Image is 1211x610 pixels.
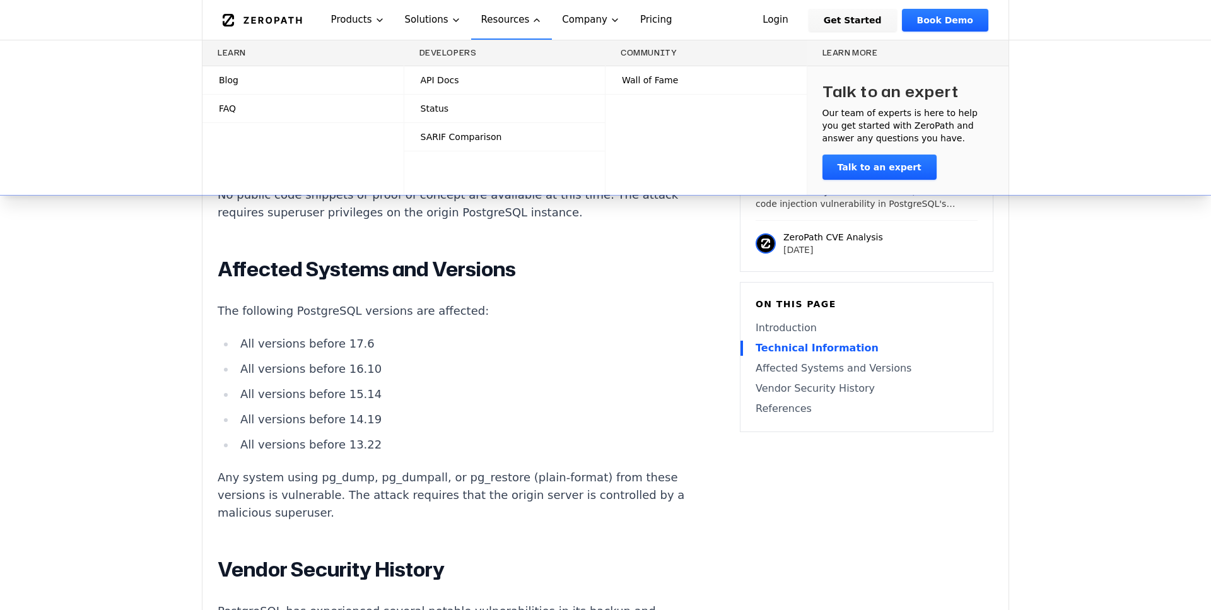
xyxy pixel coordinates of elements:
[218,257,687,282] h2: Affected Systems and Versions
[783,243,883,256] p: [DATE]
[218,186,687,221] p: No public code snippets or proof of concept are available at this time. The attack requires super...
[756,298,978,310] h6: On this page
[202,66,404,94] a: Blog
[219,102,236,115] span: FAQ
[218,557,687,582] h2: Vendor Security History
[235,411,687,428] li: All versions before 14.19
[756,361,978,376] a: Affected Systems and Versions
[756,185,978,210] p: A brief summary of CVE-2025-8714, a critical code injection vulnerability in PostgreSQL's pg_dump...
[219,74,238,86] span: Blog
[809,9,897,32] a: Get Started
[747,9,804,32] a: Login
[218,302,687,320] p: The following PostgreSQL versions are affected:
[404,95,605,122] a: Status
[235,385,687,403] li: All versions before 15.14
[235,436,687,454] li: All versions before 13.22
[621,48,792,58] h3: Community
[756,381,978,396] a: Vendor Security History
[404,123,605,151] a: SARIF Comparison
[218,48,389,58] h3: Learn
[404,66,605,94] a: API Docs
[605,66,807,94] a: Wall of Fame
[783,231,883,243] p: ZeroPath CVE Analysis
[235,360,687,378] li: All versions before 16.10
[421,74,459,86] span: API Docs
[822,48,994,58] h3: Learn more
[421,131,502,143] span: SARIF Comparison
[202,95,404,122] a: FAQ
[419,48,590,58] h3: Developers
[756,341,978,356] a: Technical Information
[421,102,449,115] span: Status
[822,81,959,102] h3: Talk to an expert
[218,469,687,522] p: Any system using pg_dump, pg_dumpall, or pg_restore (plain-format) from these versions is vulnera...
[822,107,994,144] p: Our team of experts is here to help you get started with ZeroPath and answer any questions you have.
[235,335,687,353] li: All versions before 17.6
[756,233,776,254] img: ZeroPath CVE Analysis
[902,9,988,32] a: Book Demo
[822,155,937,180] a: Talk to an expert
[756,320,978,336] a: Introduction
[756,401,978,416] a: References
[622,74,678,86] span: Wall of Fame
